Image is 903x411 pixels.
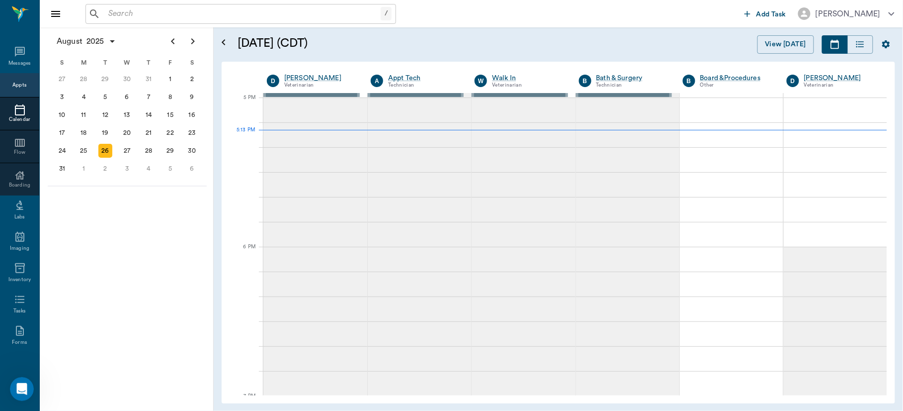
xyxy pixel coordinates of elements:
[181,55,203,70] div: S
[185,90,199,104] div: Saturday, August 9, 2025
[77,144,90,158] div: Monday, August 25, 2025
[164,90,177,104] div: Friday, August 8, 2025
[98,108,112,122] div: Tuesday, August 12, 2025
[579,75,591,87] div: B
[230,242,255,267] div: 6 PM
[492,81,564,90] div: Veterinarian
[267,75,279,87] div: D
[55,108,69,122] div: Sunday, August 10, 2025
[120,126,134,140] div: Wednesday, August 20, 2025
[116,55,138,70] div: W
[804,73,876,83] a: [PERSON_NAME]
[787,75,799,87] div: D
[12,82,26,89] div: Appts
[790,4,903,23] button: [PERSON_NAME]
[142,126,156,140] div: Thursday, August 21, 2025
[120,108,134,122] div: Wednesday, August 13, 2025
[596,73,668,83] a: Bath & Surgery
[120,90,134,104] div: Wednesday, August 6, 2025
[77,90,90,104] div: Monday, August 4, 2025
[120,144,134,158] div: Wednesday, August 27, 2025
[142,108,156,122] div: Thursday, August 14, 2025
[164,144,177,158] div: Friday, August 29, 2025
[55,144,69,158] div: Sunday, August 24, 2025
[10,245,29,252] div: Imaging
[138,55,160,70] div: T
[492,73,564,83] a: Walk In
[52,31,121,51] button: August2025
[164,72,177,86] div: Friday, August 1, 2025
[98,126,112,140] div: Tuesday, August 19, 2025
[757,35,814,54] button: View [DATE]
[8,276,31,284] div: Inventory
[475,75,487,87] div: W
[284,81,356,90] div: Veterinarian
[55,162,69,176] div: Sunday, August 31, 2025
[164,162,177,176] div: Friday, September 5, 2025
[183,31,203,51] button: Next page
[816,8,881,20] div: [PERSON_NAME]
[55,72,69,86] div: Sunday, July 27, 2025
[14,213,25,221] div: Labs
[77,126,90,140] div: Monday, August 18, 2025
[120,162,134,176] div: Wednesday, September 3, 2025
[77,108,90,122] div: Monday, August 11, 2025
[46,4,66,24] button: Close drawer
[120,72,134,86] div: Wednesday, July 30, 2025
[238,35,498,51] h5: [DATE] (CDT)
[185,126,199,140] div: Saturday, August 23, 2025
[596,81,668,90] div: Technician
[13,308,26,315] div: Tasks
[163,31,183,51] button: Previous page
[804,81,876,90] div: Veterinarian
[55,90,69,104] div: Sunday, August 3, 2025
[371,75,383,87] div: A
[230,93,255,117] div: 5 PM
[284,73,356,83] a: [PERSON_NAME]
[98,90,112,104] div: Tuesday, August 5, 2025
[388,81,460,90] div: Technician
[185,72,199,86] div: Saturday, August 2, 2025
[98,162,112,176] div: Tuesday, September 2, 2025
[164,108,177,122] div: Friday, August 15, 2025
[185,108,199,122] div: Saturday, August 16, 2025
[160,55,181,70] div: F
[218,23,230,62] button: Open calendar
[94,55,116,70] div: T
[142,144,156,158] div: Thursday, August 28, 2025
[683,75,695,87] div: B
[388,73,460,83] a: Appt Tech
[700,81,772,90] div: Other
[77,72,90,86] div: Monday, July 28, 2025
[55,126,69,140] div: Sunday, August 17, 2025
[98,72,112,86] div: Tuesday, July 29, 2025
[84,34,106,48] span: 2025
[185,162,199,176] div: Saturday, September 6, 2025
[98,144,112,158] div: Today, Tuesday, August 26, 2025
[142,72,156,86] div: Thursday, July 31, 2025
[10,377,34,401] iframe: Intercom live chat
[73,55,95,70] div: M
[104,7,381,21] input: Search
[51,55,73,70] div: S
[185,144,199,158] div: Saturday, August 30, 2025
[142,162,156,176] div: Thursday, September 4, 2025
[8,60,31,67] div: Messages
[700,73,772,83] a: Board &Procedures
[740,4,790,23] button: Add Task
[12,339,27,346] div: Forms
[55,34,84,48] span: August
[381,7,392,20] div: /
[77,162,90,176] div: Monday, September 1, 2025
[164,126,177,140] div: Friday, August 22, 2025
[142,90,156,104] div: Thursday, August 7, 2025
